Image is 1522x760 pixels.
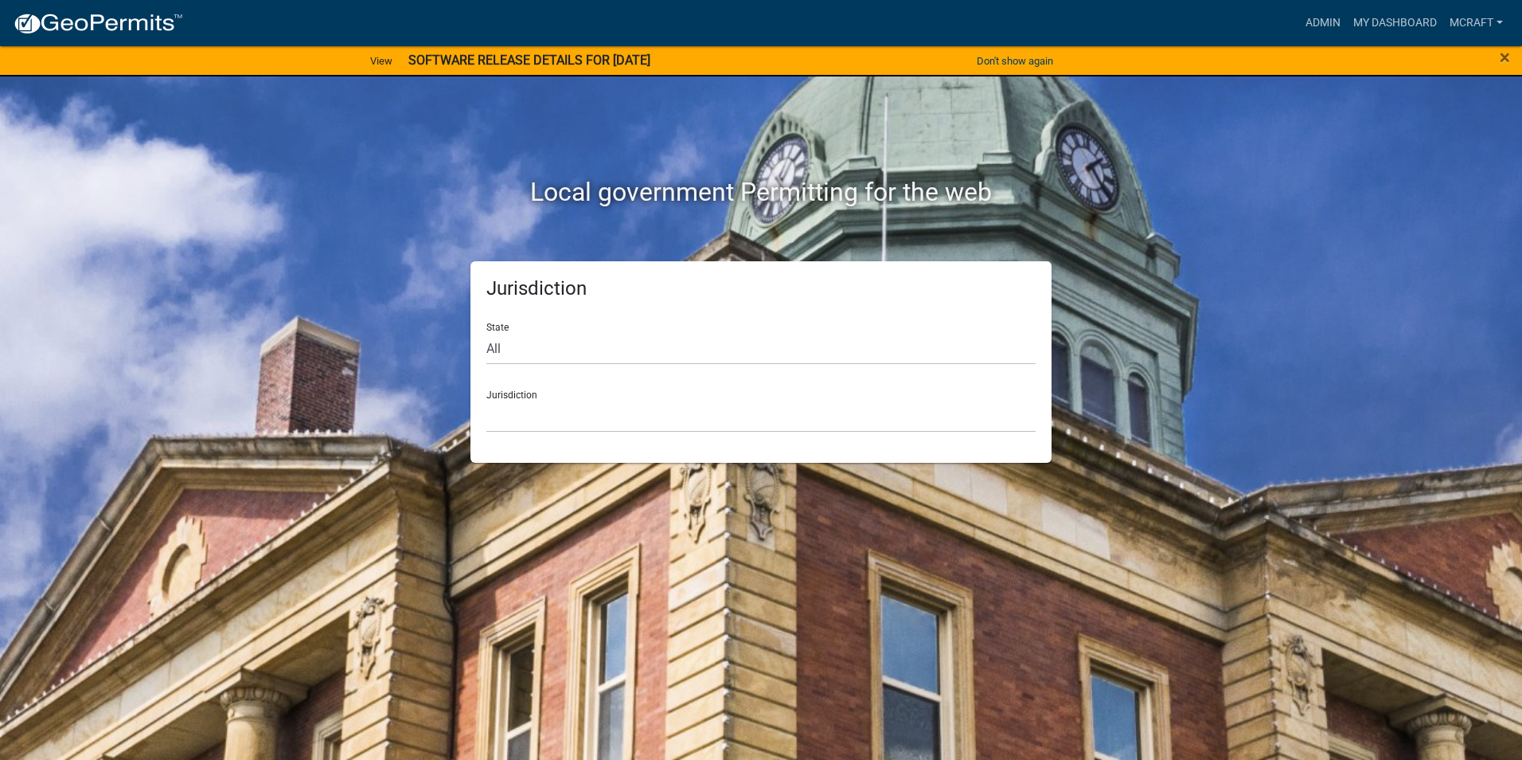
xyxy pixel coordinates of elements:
a: Admin [1299,8,1347,38]
a: mcraft [1443,8,1509,38]
h5: Jurisdiction [486,277,1036,300]
button: Don't show again [970,48,1060,74]
h2: Local government Permitting for the web [319,177,1203,207]
span: × [1500,46,1510,69]
button: Close [1500,48,1510,67]
strong: SOFTWARE RELEASE DETAILS FOR [DATE] [408,53,650,68]
a: My Dashboard [1347,8,1443,38]
a: View [364,48,399,74]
